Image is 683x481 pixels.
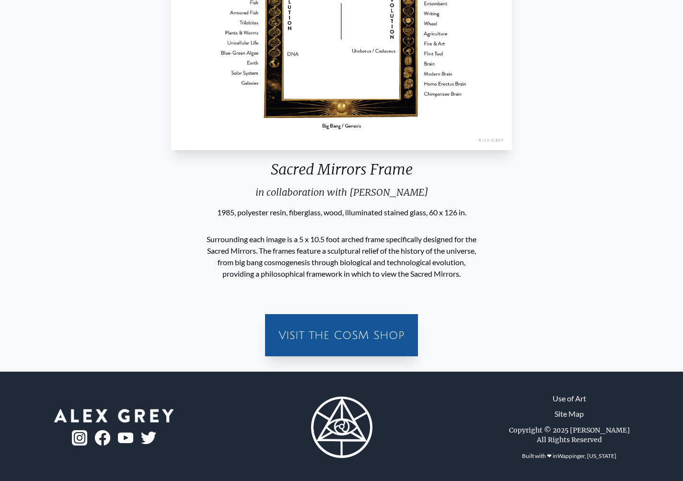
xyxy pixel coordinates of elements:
[557,452,616,459] a: Wappinger, [US_STATE]
[118,433,133,444] img: youtube-logo.png
[72,430,87,446] img: ig-logo.png
[537,435,602,445] div: All Rights Reserved
[271,320,412,351] a: Visit the CoSM Shop
[553,393,586,404] a: Use of Art
[95,430,110,446] img: fb-logo.png
[509,425,630,435] div: Copyright © 2025 [PERSON_NAME]
[205,230,478,283] p: Surrounding each image is a 5 x 10.5 foot arched frame specifically designed for the Sacred Mirro...
[518,448,620,464] div: Built with ❤ in
[167,207,516,218] div: 1985, polyester resin, fiberglass, wood, illuminated stained glass, 60 x 126 in.
[167,161,516,186] div: Sacred Mirrors Frame
[167,186,516,207] div: in collaboration with [PERSON_NAME]
[555,408,584,420] a: Site Map
[141,432,156,444] img: twitter-logo.png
